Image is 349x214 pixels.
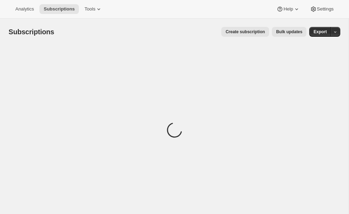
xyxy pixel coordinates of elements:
button: Subscriptions [39,4,79,14]
button: Help [272,4,304,14]
span: Settings [317,6,334,12]
span: Create subscription [225,29,265,35]
button: Settings [306,4,338,14]
button: Tools [80,4,106,14]
span: Help [283,6,293,12]
span: Bulk updates [276,29,302,35]
button: Analytics [11,4,38,14]
button: Create subscription [221,27,269,37]
span: Export [313,29,327,35]
button: Export [309,27,331,37]
span: Subscriptions [44,6,75,12]
span: Tools [84,6,95,12]
span: Analytics [15,6,34,12]
span: Subscriptions [9,28,54,36]
button: Bulk updates [272,27,306,37]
